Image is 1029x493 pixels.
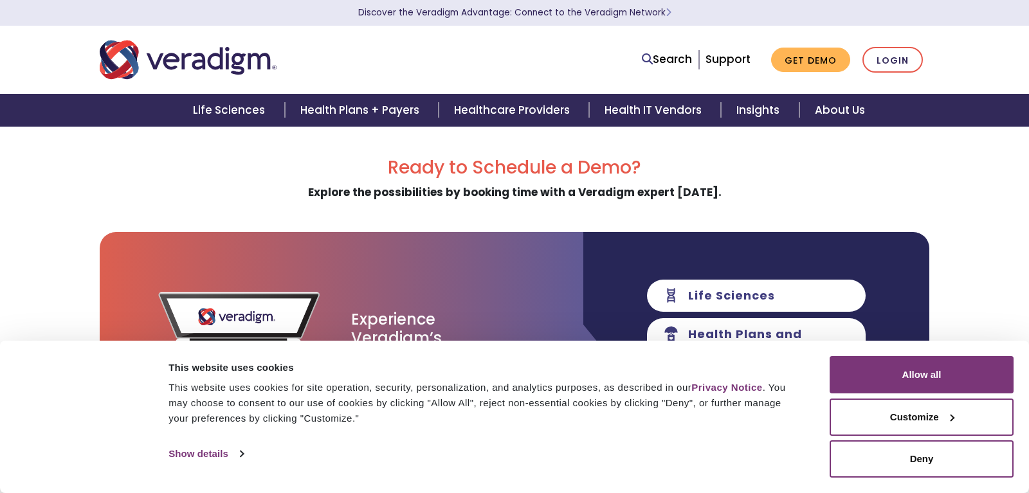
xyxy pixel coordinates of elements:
span: Learn More [666,6,671,19]
a: Health IT Vendors [589,94,721,127]
button: Deny [830,440,1014,478]
div: This website uses cookies [168,360,801,375]
button: Customize [830,399,1014,436]
a: Login [862,47,923,73]
h3: Experience Veradigm’s solutions in action [351,310,496,366]
a: Life Sciences [178,94,284,127]
div: This website uses cookies for site operation, security, personalization, and analytics purposes, ... [168,380,801,426]
a: Healthcare Providers [439,94,589,127]
a: Show details [168,444,243,463]
a: Get Demo [771,48,850,73]
h2: Ready to Schedule a Demo? [100,157,929,179]
strong: Explore the possibilities by booking time with a Veradigm expert [DATE]. [308,184,722,200]
a: About Us [799,94,880,127]
img: Veradigm logo [100,39,277,81]
a: Discover the Veradigm Advantage: Connect to the Veradigm NetworkLearn More [358,6,671,19]
a: Search [642,51,692,68]
a: Privacy Notice [691,382,762,393]
a: Support [706,51,751,67]
a: Insights [721,94,799,127]
button: Allow all [830,356,1014,393]
a: Health Plans + Payers [285,94,439,127]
